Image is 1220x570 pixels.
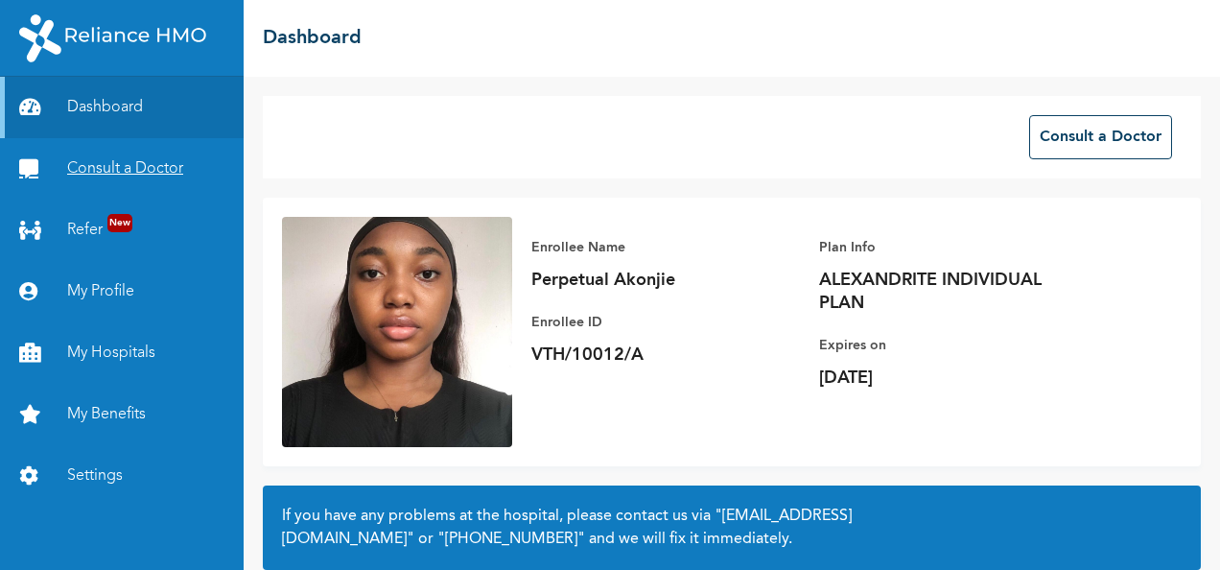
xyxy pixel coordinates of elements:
p: Plan Info [819,236,1088,259]
p: VTH/10012/A [531,344,800,367]
h2: If you have any problems at the hospital, please contact us via or and we will fix it immediately. [282,505,1182,551]
img: RelianceHMO's Logo [19,14,206,62]
button: Consult a Doctor [1029,115,1172,159]
p: Enrollee Name [531,236,800,259]
p: ALEXANDRITE INDIVIDUAL PLAN [819,269,1088,315]
p: [DATE] [819,367,1088,390]
a: "[PHONE_NUMBER]" [437,532,585,547]
img: Enrollee [282,217,512,447]
span: New [107,214,132,232]
p: Enrollee ID [531,311,800,334]
p: Expires on [819,334,1088,357]
h2: Dashboard [263,24,362,53]
p: Perpetual Akonjie [531,269,800,292]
